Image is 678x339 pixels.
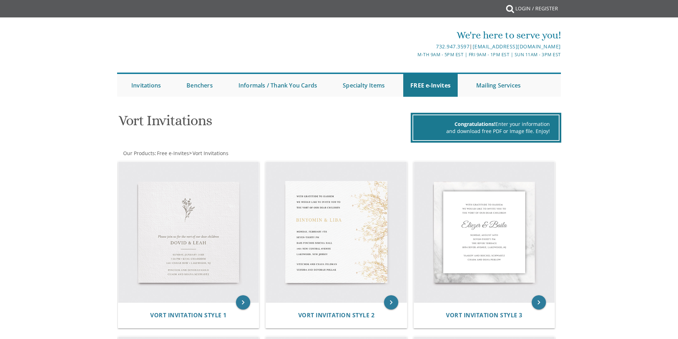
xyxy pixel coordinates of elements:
[236,295,250,309] a: keyboard_arrow_right
[266,51,561,58] div: M-Th 9am - 5pm EST | Fri 9am - 1pm EST | Sun 11am - 3pm EST
[298,311,375,319] span: Vort Invitation Style 2
[189,150,228,157] span: >
[124,74,168,97] a: Invitations
[193,150,228,157] span: Vort Invitations
[336,74,392,97] a: Specialty Items
[179,74,220,97] a: Benchers
[157,150,189,157] span: Free e-Invites
[414,162,555,303] img: Vort Invitation Style 3
[403,74,458,97] a: FREE e-Invites
[266,162,407,303] img: Vort Invitation Style 2
[473,43,561,50] a: [EMAIL_ADDRESS][DOMAIN_NAME]
[422,121,550,128] div: Enter your information
[532,295,546,309] a: keyboard_arrow_right
[436,43,469,50] a: 732.947.3597
[446,312,522,319] a: Vort Invitation Style 3
[298,312,375,319] a: Vort Invitation Style 2
[266,42,561,51] div: |
[156,150,189,157] a: Free e-Invites
[150,312,227,319] a: Vort Invitation Style 1
[150,311,227,319] span: Vort Invitation Style 1
[117,150,339,157] div: :
[454,121,495,127] span: Congratulations!
[422,128,550,135] div: and download free PDF or Image file. Enjoy!
[384,295,398,309] a: keyboard_arrow_right
[231,74,324,97] a: Informals / Thank You Cards
[119,113,409,134] h1: Vort Invitations
[266,28,561,42] div: We're here to serve you!
[118,162,259,303] img: Vort Invitation Style 1
[122,150,155,157] a: Our Products
[192,150,228,157] a: Vort Invitations
[469,74,528,97] a: Mailing Services
[446,311,522,319] span: Vort Invitation Style 3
